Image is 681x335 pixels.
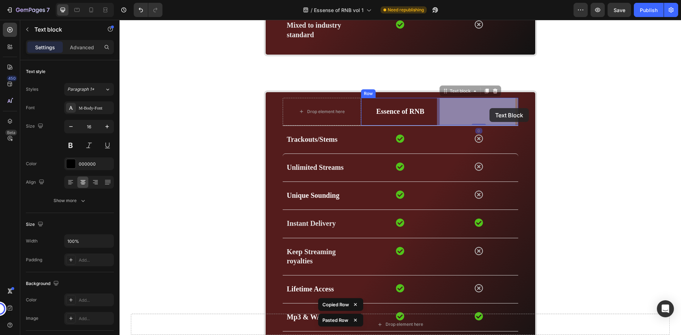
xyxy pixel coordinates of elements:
div: Styles [26,86,38,93]
div: Color [26,297,37,303]
span: Need republishing [388,7,424,13]
div: Background [26,279,60,289]
div: M-Body-Font [79,105,112,111]
div: Padding [26,257,42,263]
div: Show more [54,197,87,204]
div: Add... [79,297,112,303]
button: 7 [3,3,53,17]
div: Text style [26,68,45,75]
button: Publish [634,3,664,17]
p: Text block [34,25,95,34]
div: Image [26,315,38,322]
div: Size [26,220,45,229]
button: Paragraph 1* [64,83,114,96]
div: Add... [79,257,112,263]
div: 450 [7,76,17,81]
p: Advanced [70,44,94,51]
input: Auto [65,235,113,247]
span: / [311,6,312,14]
div: Beta [5,130,17,135]
p: Pasted Row [322,317,348,324]
iframe: To enrich screen reader interactions, please activate Accessibility in Grammarly extension settings [120,20,681,335]
div: Font [26,105,35,111]
div: Undo/Redo [134,3,162,17]
div: Align [26,178,46,187]
div: Color [26,161,37,167]
p: Copied Row [322,301,349,308]
div: Size [26,122,45,131]
span: Essense of RNB vol 1 [314,6,364,14]
p: Settings [35,44,55,51]
div: Width [26,238,38,244]
p: 7 [46,6,50,14]
span: Save [614,7,625,13]
div: Open Intercom Messenger [657,300,674,317]
button: Save [608,3,631,17]
div: 000000 [79,161,112,167]
button: Show more [26,194,114,207]
span: Paragraph 1* [67,86,94,93]
div: Add... [79,316,112,322]
div: Publish [640,6,658,14]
